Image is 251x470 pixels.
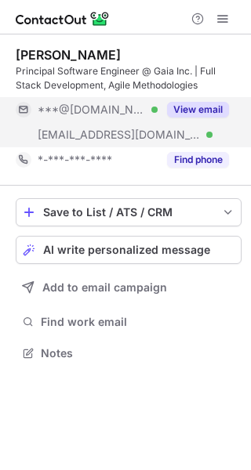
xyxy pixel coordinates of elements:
div: Principal Software Engineer @ Gaia Inc. | Full Stack Development, Agile Methodologies [16,64,242,92]
span: ***@[DOMAIN_NAME] [38,103,146,117]
div: [PERSON_NAME] [16,47,121,63]
button: save-profile-one-click [16,198,242,226]
button: Find work email [16,311,242,333]
span: [EMAIL_ADDRESS][DOMAIN_NAME] [38,128,201,142]
span: Add to email campaign [42,281,167,294]
span: Find work email [41,315,235,329]
button: Reveal Button [167,102,229,117]
span: AI write personalized message [43,244,210,256]
img: ContactOut v5.3.10 [16,9,110,28]
div: Save to List / ATS / CRM [43,206,214,219]
button: AI write personalized message [16,236,242,264]
button: Reveal Button [167,152,229,168]
button: Add to email campaign [16,273,242,302]
span: Notes [41,346,235,360]
button: Notes [16,342,242,364]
